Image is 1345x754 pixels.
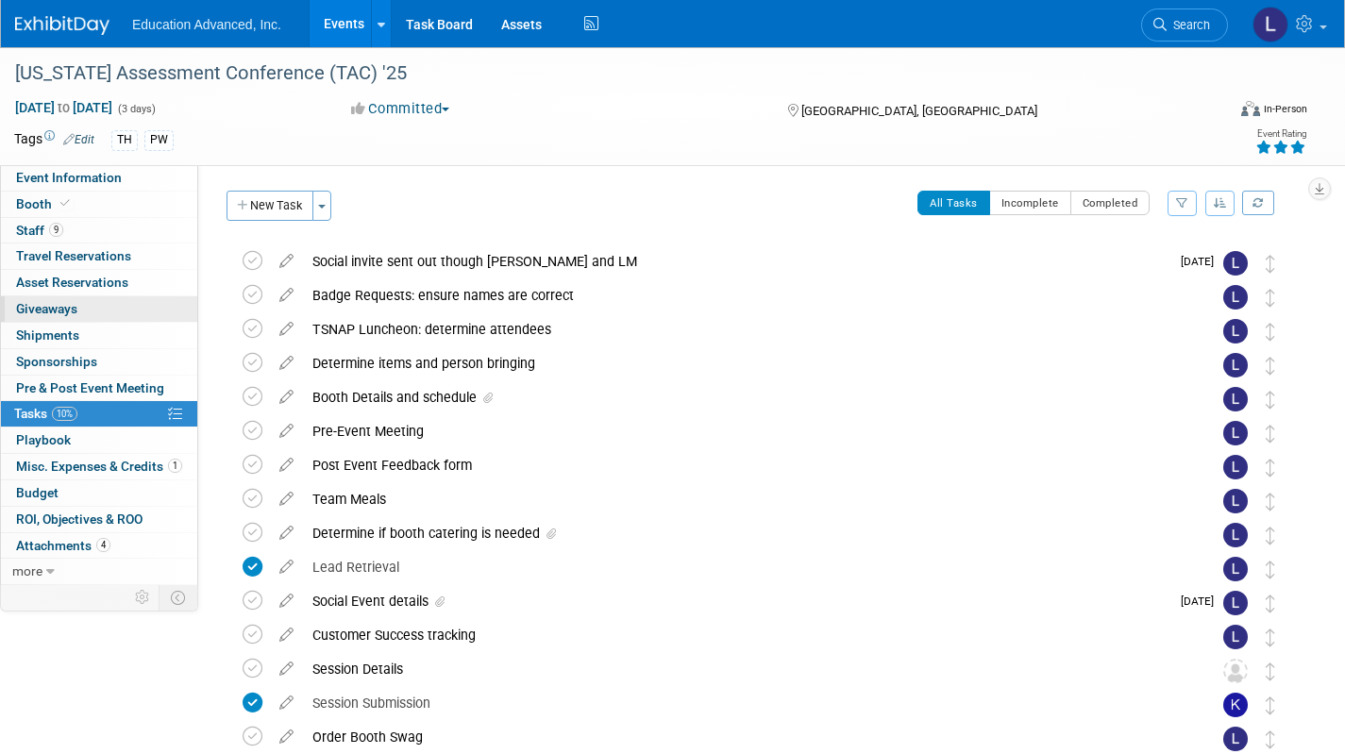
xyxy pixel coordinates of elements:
i: Move task [1266,357,1275,375]
div: Pre-Event Meeting [303,415,1185,447]
div: Booth Details and schedule [303,381,1185,413]
img: Lara Miller [1223,455,1248,479]
div: Lead Retrieval [303,551,1185,583]
span: Budget [16,485,59,500]
span: Travel Reservations [16,248,131,263]
a: edit [270,695,303,712]
img: Lara Miller [1253,7,1288,42]
span: Playbook [16,432,71,447]
img: Kim Tunnell [1223,693,1248,717]
button: Incomplete [989,191,1071,215]
span: Event Information [16,170,122,185]
i: Move task [1266,527,1275,545]
i: Move task [1266,696,1275,714]
span: [DATE] [1181,595,1223,608]
a: Asset Reservations [1,270,197,295]
i: Move task [1266,595,1275,612]
div: Event Rating [1255,129,1306,139]
a: edit [270,559,303,576]
div: In-Person [1263,102,1307,116]
img: Lara Miller [1223,727,1248,751]
span: Attachments [16,538,110,553]
a: Pre & Post Event Meeting [1,376,197,401]
button: Completed [1070,191,1151,215]
a: edit [270,593,303,610]
a: Misc. Expenses & Credits1 [1,454,197,479]
button: New Task [227,191,313,221]
a: Edit [63,133,94,146]
a: Travel Reservations [1,243,197,269]
span: Misc. Expenses & Credits [16,459,182,474]
a: edit [270,491,303,508]
div: TH [111,130,138,150]
a: ROI, Objectives & ROO [1,507,197,532]
a: Budget [1,480,197,506]
i: Booth reservation complete [60,198,70,209]
a: edit [270,457,303,474]
span: 1 [168,459,182,473]
img: Lara Miller [1223,319,1248,343]
img: Lara Miller [1223,387,1248,411]
img: Lara Miller [1223,285,1248,310]
i: Move task [1266,425,1275,443]
a: edit [270,729,303,746]
div: Event Format [1116,98,1307,126]
a: edit [270,423,303,440]
button: Committed [345,99,457,119]
span: Booth [16,196,74,211]
span: Sponsorships [16,354,97,369]
i: Move task [1266,391,1275,409]
button: All Tasks [917,191,990,215]
img: Lara Miller [1223,591,1248,615]
a: Playbook [1,427,197,453]
div: PW [144,130,174,150]
td: Personalize Event Tab Strip [126,585,160,610]
a: Booth [1,192,197,217]
span: [GEOGRAPHIC_DATA], [GEOGRAPHIC_DATA] [801,104,1037,118]
span: Pre & Post Event Meeting [16,380,164,395]
i: Move task [1266,289,1275,307]
a: edit [270,525,303,542]
span: (3 days) [116,103,156,115]
a: edit [270,253,303,270]
div: Badge Requests: ensure names are correct [303,279,1185,311]
i: Move task [1266,662,1275,680]
span: Search [1167,18,1210,32]
td: Toggle Event Tabs [160,585,198,610]
a: Giveaways [1,296,197,322]
span: [DATE] [DATE] [14,99,113,116]
i: Move task [1266,730,1275,748]
span: Shipments [16,327,79,343]
div: Social Event details [303,585,1169,617]
img: Lara Miller [1223,489,1248,513]
span: to [55,100,73,115]
img: Lara Miller [1223,251,1248,276]
i: Move task [1266,255,1275,273]
div: Team Meals [303,483,1185,515]
span: 9 [49,223,63,237]
a: Tasks10% [1,401,197,427]
a: Attachments4 [1,533,197,559]
span: Giveaways [16,301,77,316]
div: Session Submission [303,687,1185,719]
img: Lara Miller [1223,625,1248,649]
i: Move task [1266,459,1275,477]
img: ExhibitDay [15,16,109,35]
img: Unassigned [1223,659,1248,683]
a: edit [270,389,303,406]
div: Session Details [303,653,1185,685]
span: 4 [96,538,110,552]
div: Determine items and person bringing [303,347,1185,379]
div: Post Event Feedback form [303,449,1185,481]
a: edit [270,355,303,372]
a: Refresh [1242,191,1274,215]
i: Move task [1266,628,1275,646]
div: [US_STATE] Assessment Conference (TAC) '25 [8,57,1197,91]
div: TSNAP Luncheon: determine attendees [303,313,1185,345]
div: Customer Success tracking [303,619,1185,651]
i: Move task [1266,323,1275,341]
div: Order Booth Swag [303,721,1185,753]
a: Staff9 [1,218,197,243]
a: edit [270,627,303,644]
i: Move task [1266,561,1275,578]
